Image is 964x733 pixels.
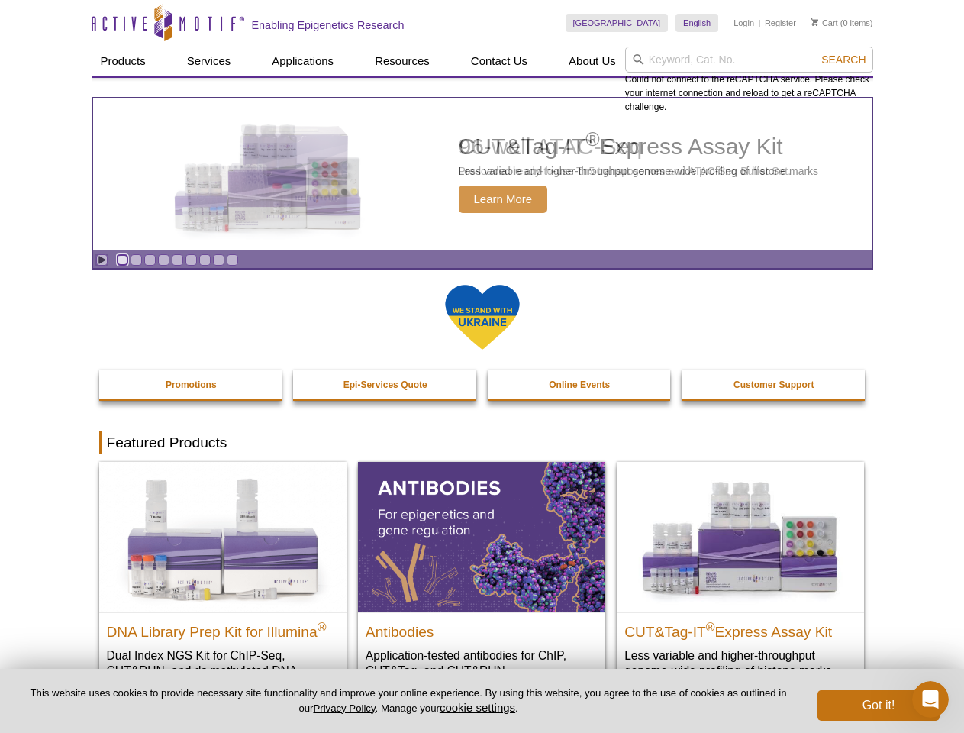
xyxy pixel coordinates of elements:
[566,14,669,32] a: [GEOGRAPHIC_DATA]
[821,53,866,66] span: Search
[817,53,870,66] button: Search
[227,254,238,266] a: Go to slide 9
[811,18,838,28] a: Cart
[733,379,814,390] strong: Customer Support
[142,90,394,258] img: CUT&Tag-IT Express Assay Kit
[107,617,339,640] h2: DNA Library Prep Kit for Illumina
[759,14,761,32] li: |
[213,254,224,266] a: Go to slide 8
[24,686,792,715] p: This website uses cookies to provide necessary site functionality and improve your online experie...
[99,462,347,612] img: DNA Library Prep Kit for Illumina
[811,14,873,32] li: (0 items)
[343,379,427,390] strong: Epi-Services Quote
[459,186,548,213] span: Learn More
[318,620,327,633] sup: ®
[99,370,284,399] a: Promotions
[559,47,625,76] a: About Us
[358,462,605,693] a: All Antibodies Antibodies Application-tested antibodies for ChIP, CUT&Tag, and CUT&RUN.
[811,18,818,26] img: Your Cart
[733,18,754,28] a: Login
[624,647,856,679] p: Less variable and higher-throughput genome-wide profiling of histone marks​.
[625,47,873,73] input: Keyword, Cat. No.
[440,701,515,714] button: cookie settings
[293,370,478,399] a: Epi-Services Quote
[158,254,169,266] a: Go to slide 4
[366,647,598,679] p: Application-tested antibodies for ChIP, CUT&Tag, and CUT&RUN.
[617,462,864,693] a: CUT&Tag-IT® Express Assay Kit CUT&Tag-IT®Express Assay Kit Less variable and higher-throughput ge...
[444,283,521,351] img: We Stand With Ukraine
[462,47,537,76] a: Contact Us
[99,462,347,709] a: DNA Library Prep Kit for Illumina DNA Library Prep Kit for Illumina® Dual Index NGS Kit for ChIP-...
[358,462,605,612] img: All Antibodies
[706,620,715,633] sup: ®
[178,47,240,76] a: Services
[675,14,718,32] a: English
[107,647,339,694] p: Dual Index NGS Kit for ChIP-Seq, CUT&RUN, and ds methylated DNA assays.
[585,128,599,150] sup: ®
[185,254,197,266] a: Go to slide 6
[93,98,872,250] a: CUT&Tag-IT Express Assay Kit CUT&Tag-IT®Express Assay Kit Less variable and higher-throughput gen...
[144,254,156,266] a: Go to slide 3
[617,462,864,612] img: CUT&Tag-IT® Express Assay Kit
[131,254,142,266] a: Go to slide 2
[625,47,873,114] div: Could not connect to the reCAPTCHA service. Please check your internet connection and reload to g...
[624,617,856,640] h2: CUT&Tag-IT Express Assay Kit
[488,370,672,399] a: Online Events
[682,370,866,399] a: Customer Support
[459,164,819,178] p: Less variable and higher-throughput genome-wide profiling of histone marks
[366,617,598,640] h2: Antibodies
[252,18,405,32] h2: Enabling Epigenetics Research
[459,135,819,158] h2: CUT&Tag-IT Express Assay Kit
[549,379,610,390] strong: Online Events
[366,47,439,76] a: Resources
[117,254,128,266] a: Go to slide 1
[765,18,796,28] a: Register
[99,431,866,454] h2: Featured Products
[199,254,211,266] a: Go to slide 7
[263,47,343,76] a: Applications
[313,702,375,714] a: Privacy Policy
[96,254,108,266] a: Toggle autoplay
[166,379,217,390] strong: Promotions
[817,690,940,721] button: Got it!
[912,681,949,718] iframe: Intercom live chat
[92,47,155,76] a: Products
[93,98,872,250] article: CUT&Tag-IT Express Assay Kit
[172,254,183,266] a: Go to slide 5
